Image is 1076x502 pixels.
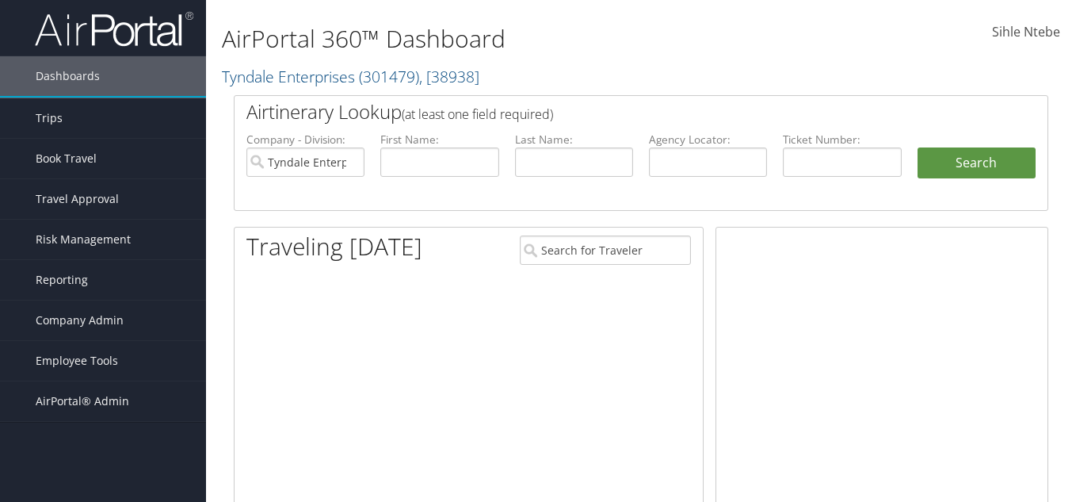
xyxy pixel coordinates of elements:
span: Risk Management [36,220,131,259]
label: Agency Locator: [649,132,767,148]
span: AirPortal® Admin [36,381,129,421]
h2: Airtinerary Lookup [246,98,968,125]
span: Reporting [36,260,88,300]
input: Search for Traveler [520,236,691,265]
span: Travel Approval [36,179,119,219]
span: Sihle Ntebe [992,23,1060,40]
span: Trips [36,98,63,138]
button: Search [918,148,1036,179]
h1: Traveling [DATE] [246,230,422,263]
span: Dashboards [36,56,100,96]
a: Tyndale Enterprises [222,66,479,87]
h1: AirPortal 360™ Dashboard [222,22,780,56]
span: , [ 38938 ] [419,66,479,87]
span: ( 301479 ) [359,66,419,87]
label: Last Name: [515,132,633,148]
span: (at least one field required) [402,105,553,123]
a: Sihle Ntebe [992,8,1060,57]
span: Employee Tools [36,341,118,381]
label: Company - Division: [246,132,364,148]
span: Book Travel [36,139,97,178]
label: Ticket Number: [783,132,901,148]
label: First Name: [380,132,498,148]
img: airportal-logo.png [35,10,193,48]
span: Company Admin [36,301,124,340]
